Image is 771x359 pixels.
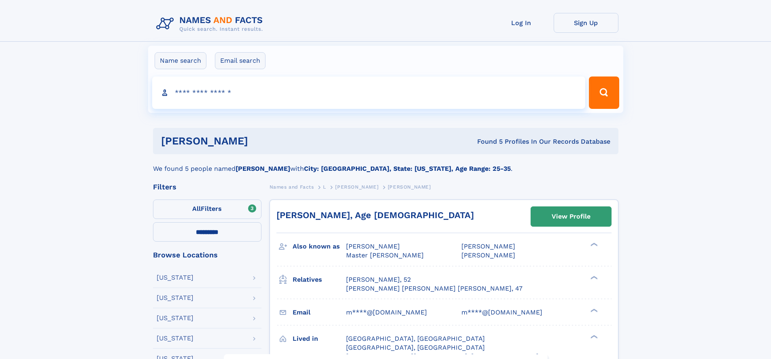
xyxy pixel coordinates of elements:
[346,335,485,342] span: [GEOGRAPHIC_DATA], [GEOGRAPHIC_DATA]
[461,251,515,259] span: [PERSON_NAME]
[153,251,261,259] div: Browse Locations
[335,184,378,190] span: [PERSON_NAME]
[489,13,554,33] a: Log In
[293,306,346,319] h3: Email
[157,315,193,321] div: [US_STATE]
[323,184,326,190] span: L
[270,182,314,192] a: Names and Facts
[293,332,346,346] h3: Lived in
[293,273,346,287] h3: Relatives
[152,76,586,109] input: search input
[153,200,261,219] label: Filters
[388,184,431,190] span: [PERSON_NAME]
[153,183,261,191] div: Filters
[554,13,618,33] a: Sign Up
[588,334,598,339] div: ❯
[304,165,511,172] b: City: [GEOGRAPHIC_DATA], State: [US_STATE], Age Range: 25-35
[276,210,474,220] a: [PERSON_NAME], Age [DEMOGRAPHIC_DATA]
[153,154,618,174] div: We found 5 people named with .
[531,207,611,226] a: View Profile
[346,251,424,259] span: Master [PERSON_NAME]
[552,207,590,226] div: View Profile
[192,205,201,212] span: All
[588,308,598,313] div: ❯
[323,182,326,192] a: L
[588,275,598,280] div: ❯
[215,52,265,69] label: Email search
[346,242,400,250] span: [PERSON_NAME]
[161,136,363,146] h1: [PERSON_NAME]
[157,295,193,301] div: [US_STATE]
[236,165,290,172] b: [PERSON_NAME]
[293,240,346,253] h3: Also known as
[346,275,411,284] a: [PERSON_NAME], 52
[363,137,610,146] div: Found 5 Profiles In Our Records Database
[335,182,378,192] a: [PERSON_NAME]
[157,335,193,342] div: [US_STATE]
[157,274,193,281] div: [US_STATE]
[155,52,206,69] label: Name search
[461,242,515,250] span: [PERSON_NAME]
[588,242,598,247] div: ❯
[589,76,619,109] button: Search Button
[346,284,522,293] a: [PERSON_NAME] [PERSON_NAME] [PERSON_NAME], 47
[153,13,270,35] img: Logo Names and Facts
[346,344,485,351] span: [GEOGRAPHIC_DATA], [GEOGRAPHIC_DATA]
